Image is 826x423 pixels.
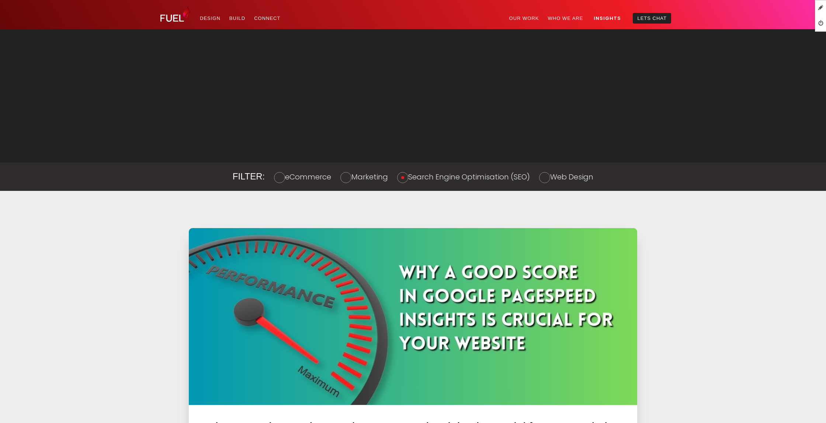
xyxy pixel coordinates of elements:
label: Search Engine Optimisation (SEO) [408,172,530,182]
a: Who We Are [543,13,587,24]
img: Why a Good Score in Google PageSpeed Insights is Crucial for Your Website [189,228,637,405]
a: Lets Chat [633,13,671,24]
a: Connect [250,13,285,24]
label: eCommerce [285,172,331,182]
a: Build [225,13,250,24]
label: Web Design [550,172,593,182]
img: Fuel Design Ltd - Website design and development company in North Shore, Auckland [160,6,190,22]
a: Design [195,13,225,24]
label: Marketing [351,172,388,182]
span: Filter: [233,171,265,181]
a: Our Work [505,13,544,24]
a: Insights [589,13,625,24]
